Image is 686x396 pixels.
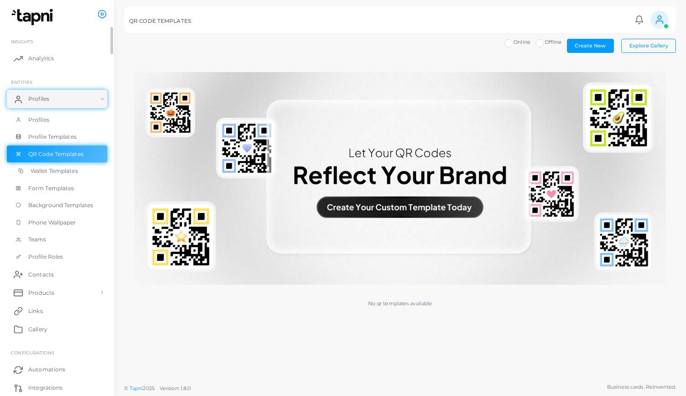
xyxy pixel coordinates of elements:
[28,271,54,279] span: Contacts
[160,385,191,391] span: Version: 1.8.0
[28,95,49,103] span: Profiles
[629,42,668,49] span: Explore Gallery
[575,42,606,49] span: Create New
[7,180,107,197] a: Form Templates
[11,39,33,44] span: INSIGHTS
[621,39,676,52] button: Explore Gallery
[368,300,432,307] p: No qr templates available
[7,265,107,283] a: Contacts
[7,360,107,379] a: Automations
[31,167,78,175] span: Wallet Templates
[28,201,93,209] span: Background Templates
[7,146,107,163] a: QR Code Templates
[7,214,107,231] a: Phone Wallpaper
[7,111,107,129] a: Profiles
[11,350,54,355] span: Configurations
[28,184,74,193] span: Form Templates
[28,116,49,124] span: Profiles
[7,283,107,302] a: Products
[28,150,83,158] span: QR Code Templates
[11,79,32,85] span: ENTITIES
[28,253,63,261] span: Profile Roles
[7,231,107,248] a: Teams
[7,248,107,266] a: Profile Roles
[7,128,107,146] a: Profile Templates
[7,302,107,320] a: Links
[514,39,530,45] span: Online
[567,39,614,52] button: Create New
[28,307,43,315] span: Links
[28,133,77,141] span: Profile Templates
[28,219,76,227] span: Phone Wallpaper
[8,9,59,26] img: logo
[28,325,47,333] span: Gallery
[7,320,107,338] a: Gallery
[28,365,65,374] span: Automations
[7,162,107,180] a: Wallet Templates
[28,54,54,63] span: Analytics
[7,90,107,108] a: Profiles
[143,385,154,392] span: 2025
[545,39,562,45] span: Offline
[130,385,143,391] a: Tapni
[134,72,666,285] img: No qr templates
[28,235,47,244] span: Teams
[607,383,676,391] span: Business cards. Reinvented.
[28,384,62,392] span: Integrations
[129,18,191,24] h5: QR CODE TEMPLATES
[28,289,54,297] span: Products
[124,385,191,392] span: ©
[7,49,107,68] a: Analytics
[7,197,107,214] a: Background Templates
